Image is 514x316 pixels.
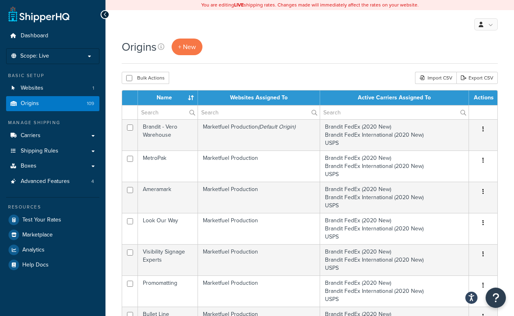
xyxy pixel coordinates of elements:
[320,105,469,119] input: Search
[320,182,469,213] td: Brandit FedEx (2020 New) Brandit FedEx International (2020 New) USPS
[138,275,198,307] td: Promomatting
[415,72,456,84] div: Import CSV
[6,28,99,43] a: Dashboard
[6,72,99,79] div: Basic Setup
[6,243,99,257] a: Analytics
[178,42,196,52] span: + New
[21,163,37,170] span: Boxes
[6,204,99,211] div: Resources
[21,32,48,39] span: Dashboard
[22,217,61,224] span: Test Your Rates
[198,150,320,182] td: Marketfuel Production
[122,39,157,55] h1: Origins
[22,262,49,269] span: Help Docs
[22,247,45,254] span: Analytics
[6,174,99,189] li: Advanced Features
[138,150,198,182] td: MetroPak
[138,182,198,213] td: Ameramark
[22,232,53,239] span: Marketplace
[198,182,320,213] td: Marketfuel Production
[320,244,469,275] td: Brandit FedEx (2020 New) Brandit FedEx International (2020 New) USPS
[122,72,169,84] button: Bulk Actions
[6,159,99,174] a: Boxes
[138,244,198,275] td: Visibility Signage Experts
[9,6,69,22] a: ShipperHQ Home
[258,123,295,131] i: (Default Origin)
[320,90,469,105] th: Active Carriers Assigned To
[6,144,99,159] a: Shipping Rules
[21,100,39,107] span: Origins
[320,119,469,150] td: Brandit FedEx (2020 New) Brandit FedEx International (2020 New) USPS
[138,90,198,105] th: Name : activate to sort column ascending
[87,100,94,107] span: 109
[138,105,198,119] input: Search
[198,213,320,244] td: Marketfuel Production
[198,105,320,119] input: Search
[21,178,70,185] span: Advanced Features
[320,213,469,244] td: Brandit FedEx (2020 New) Brandit FedEx International (2020 New) USPS
[198,275,320,307] td: Marketfuel Production
[456,72,498,84] a: Export CSV
[234,1,244,9] b: LIVE
[320,275,469,307] td: Brandit FedEx (2020 New) Brandit FedEx International (2020 New) USPS
[20,53,49,60] span: Scope: Live
[21,148,58,155] span: Shipping Rules
[6,81,99,96] a: Websites 1
[6,81,99,96] li: Websites
[6,228,99,242] a: Marketplace
[469,90,497,105] th: Actions
[138,213,198,244] td: Look Our Way
[198,119,320,150] td: Marketfuel Production
[21,132,41,139] span: Carriers
[91,178,94,185] span: 4
[320,150,469,182] td: Brandit FedEx (2020 New) Brandit FedEx International (2020 New) USPS
[486,288,506,308] button: Open Resource Center
[6,119,99,126] div: Manage Shipping
[172,39,202,55] a: + New
[198,244,320,275] td: Marketfuel Production
[21,85,43,92] span: Websites
[138,119,198,150] td: Brandit - Vero Warehouse
[6,128,99,143] a: Carriers
[6,96,99,111] li: Origins
[92,85,94,92] span: 1
[198,90,320,105] th: Websites Assigned To
[6,213,99,227] a: Test Your Rates
[6,258,99,272] a: Help Docs
[6,96,99,111] a: Origins 109
[6,174,99,189] a: Advanced Features 4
